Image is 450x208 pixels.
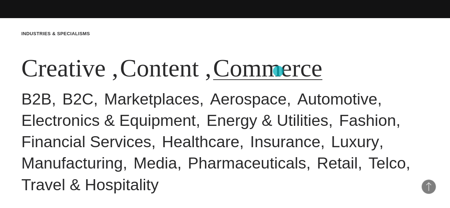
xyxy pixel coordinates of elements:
a: Commerce [213,54,322,82]
a: Content [120,54,199,82]
a: Energy & Utilities [206,111,328,129]
a: B2C [62,90,94,108]
a: Healthcare [162,133,239,151]
a: Fashion [339,111,396,129]
button: Back to Top [422,180,436,194]
span: , [112,54,118,82]
div: Industries & Specialisms [21,30,90,37]
a: Financial Services [21,133,151,151]
a: B2B [21,90,52,108]
a: Insurance [250,133,321,151]
a: Media [133,154,177,172]
a: Electronics & Equipment [21,111,196,129]
a: Creative [21,54,106,82]
a: Manufacturing [21,154,123,172]
a: Retail [317,154,358,172]
a: Aerospace [210,90,286,108]
a: Travel & Hospitality [21,176,159,194]
a: Luxury [331,133,379,151]
a: Pharmaceuticals [188,154,306,172]
span: , [205,54,211,82]
a: Marketplaces [104,90,200,108]
a: Telco [369,154,406,172]
a: Automotive [297,90,377,108]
